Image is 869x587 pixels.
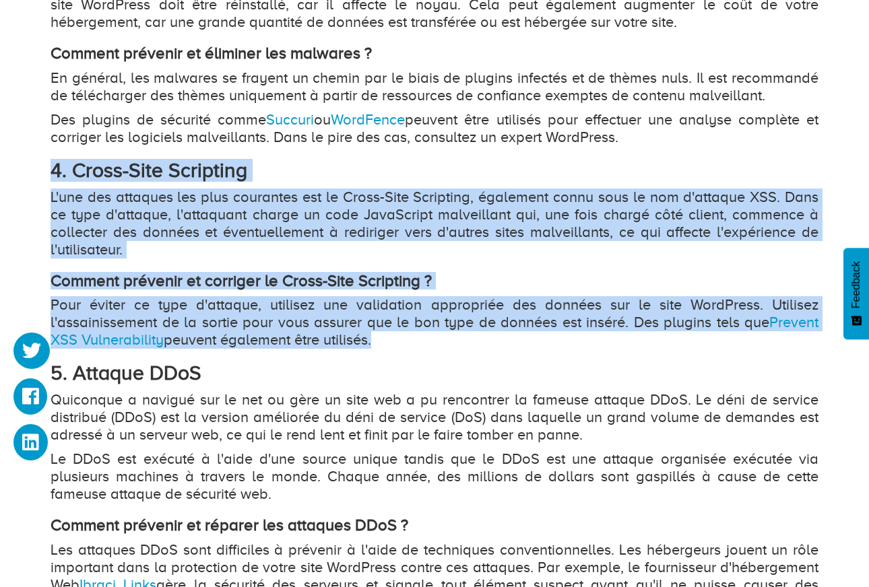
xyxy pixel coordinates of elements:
[51,391,818,444] p: Quiconque a navigué sur le net ou gère un site web a pu rencontrer la fameuse attaque DDoS. Le dé...
[51,272,432,289] strong: Comment prévenir et corriger le Cross-Site Scripting ?
[51,450,818,503] p: Le DDoS est exécuté à l'aide d'une source unique tandis que le DDoS est une attaque organisée exé...
[51,159,247,182] strong: 4. Cross-Site Scripting
[51,69,818,104] p: En général, les malwares se frayent un chemin par le biais de plugins infectés et de thèmes nuls....
[850,261,862,308] span: Feedback
[51,314,818,348] a: Prevent XSS Vulnerability
[51,296,818,349] p: Pour éviter ce type d'attaque, utilisez une validation appropriée des données sur le site WordPre...
[51,516,408,534] strong: Comment prévenir et réparer les attaques DDoS ?
[843,248,869,339] button: Feedback - Afficher l’enquête
[51,111,818,146] p: Des plugins de sécurité comme ou peuvent être utilisés pour effectuer une analyse complète et cor...
[51,44,372,62] strong: Comment prévenir et éliminer les malwares ?
[266,111,314,128] a: Succuri
[51,361,201,384] strong: 5. Attaque DDoS
[51,188,818,258] p: L'une des attaques les plus courantes est le Cross-Site Scripting, également connu sous le nom d'...
[331,111,405,128] a: WordFence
